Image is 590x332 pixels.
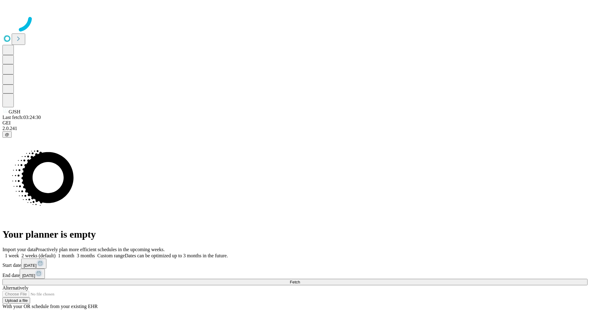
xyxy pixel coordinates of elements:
[2,279,588,285] button: Fetch
[5,253,19,258] span: 1 week
[2,285,28,290] span: Alternatively
[125,253,228,258] span: Dates can be optimized up to 3 months in the future.
[2,115,41,120] span: Last fetch: 03:24:30
[77,253,95,258] span: 3 months
[2,269,588,279] div: End date
[2,120,588,126] div: GEI
[36,247,165,252] span: Proactively plan more efficient schedules in the upcoming weeks.
[58,253,74,258] span: 1 month
[21,259,46,269] button: [DATE]
[2,259,588,269] div: Start date
[2,297,30,304] button: Upload a file
[2,247,36,252] span: Import your data
[20,269,45,279] button: [DATE]
[24,263,37,268] span: [DATE]
[2,126,588,131] div: 2.0.241
[9,109,20,114] span: GJSH
[97,253,125,258] span: Custom range
[290,280,300,284] span: Fetch
[5,132,9,137] span: @
[2,304,98,309] span: With your OR schedule from your existing EHR
[22,273,35,278] span: [DATE]
[2,131,12,138] button: @
[2,229,588,240] h1: Your planner is empty
[22,253,56,258] span: 2 weeks (default)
